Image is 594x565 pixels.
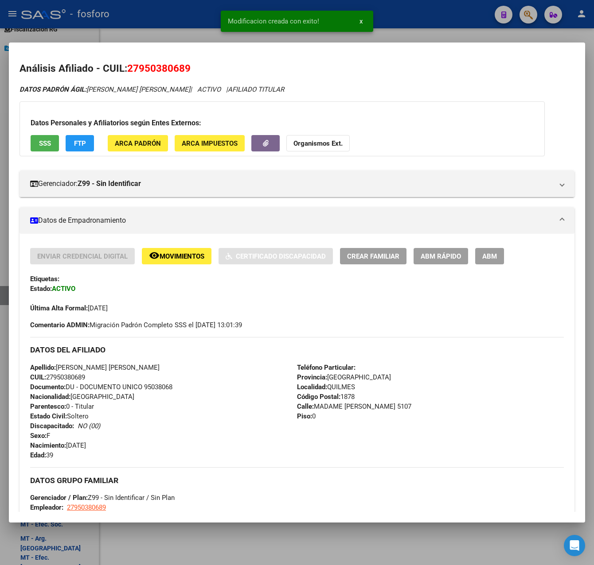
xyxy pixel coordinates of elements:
strong: Estado Civil: [30,412,67,420]
strong: Teléfono Particular: [297,364,356,372]
span: Soltero [30,412,89,420]
span: Enviar Credencial Digital [37,252,128,260]
span: x [360,17,363,25]
span: DU - DOCUMENTO UNICO 95038068 [30,383,172,391]
span: [DATE] [30,441,86,449]
button: Enviar Credencial Digital [30,248,135,264]
span: Crear Familiar [347,252,399,260]
span: ARCA Padrón [115,139,161,147]
button: Crear Familiar [340,248,406,264]
strong: Documento: [30,383,66,391]
strong: CUIL: [30,373,46,381]
strong: Localidad: [297,383,327,391]
span: FTP [74,139,86,147]
span: [GEOGRAPHIC_DATA] [30,393,134,401]
strong: Empleador: [30,503,63,511]
span: 0 [297,412,316,420]
span: SSS [39,139,51,147]
span: QUILMES [297,383,355,391]
span: [PERSON_NAME] [PERSON_NAME] [20,85,190,93]
strong: Sexo: [30,432,47,440]
strong: Estado: [30,285,52,293]
span: AFILIADO TITULAR [228,85,284,93]
span: 1878 [297,393,355,401]
span: [GEOGRAPHIC_DATA] [297,373,391,381]
i: | ACTIVO | [20,85,284,93]
span: 27950380689 [127,62,191,74]
mat-expansion-panel-header: Gerenciador:Z99 - Sin Identificar [20,170,574,197]
button: FTP [66,135,94,151]
strong: Z99 - Sin Identificar [78,178,141,189]
span: Movimientos [160,252,204,260]
strong: Parentesco: [30,402,66,410]
strong: Apellido: [30,364,56,372]
span: ABM Rápido [421,252,461,260]
strong: Gerenciador / Plan: [30,494,88,502]
button: x [352,13,370,29]
h3: DATOS GRUPO FAMILIAR [30,476,564,485]
button: Movimientos [142,248,211,264]
strong: Nacimiento: [30,441,66,449]
mat-icon: remove_red_eye [149,250,160,261]
span: 27950380689 [67,503,106,511]
button: Organismos Ext. [286,135,350,151]
button: ARCA Impuestos [175,135,245,151]
strong: Nacionalidad: [30,393,70,401]
span: 0 - Titular [30,402,94,410]
strong: Provincia: [297,373,327,381]
button: ARCA Padrón [108,135,168,151]
span: 27950380689 [30,373,85,381]
div: Open Intercom Messenger [564,535,585,556]
span: [DATE] [30,304,108,312]
span: Migración Padrón Completo SSS el [DATE] 13:01:39 [30,320,242,330]
span: ARCA Impuestos [182,139,238,147]
mat-expansion-panel-header: Datos de Empadronamiento [20,207,574,234]
mat-panel-title: Datos de Empadronamiento [30,215,553,226]
span: ABM [482,252,497,260]
button: ABM [475,248,504,264]
span: 39 [30,451,53,459]
strong: Comentario ADMIN: [30,321,90,329]
h3: DATOS DEL AFILIADO [30,345,564,355]
span: [PERSON_NAME] [PERSON_NAME] [30,364,160,372]
strong: Piso: [297,412,312,420]
button: SSS [31,135,59,151]
span: F [30,432,50,440]
i: NO (00) [78,422,100,430]
h2: Análisis Afiliado - CUIL: [20,61,574,76]
mat-panel-title: Gerenciador: [30,178,553,189]
strong: Código Postal: [297,393,340,401]
span: Modificacion creada con exito! [228,17,319,26]
strong: Etiquetas: [30,275,59,283]
strong: Discapacitado: [30,422,74,430]
span: Certificado Discapacidad [236,252,326,260]
span: MADAME [PERSON_NAME] 5107 [297,402,411,410]
strong: ACTIVO [52,285,75,293]
strong: Calle: [297,402,314,410]
strong: DATOS PADRÓN ÁGIL: [20,85,86,93]
strong: Organismos Ext. [293,139,343,147]
button: Certificado Discapacidad [219,248,333,264]
span: Z99 - Sin Identificar / Sin Plan [30,494,175,502]
strong: Última Alta Formal: [30,304,88,312]
h3: Datos Personales y Afiliatorios según Entes Externos: [31,118,534,128]
button: ABM Rápido [414,248,468,264]
strong: Edad: [30,451,46,459]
